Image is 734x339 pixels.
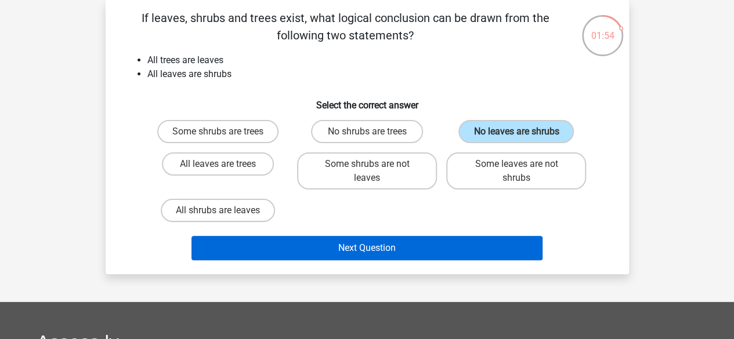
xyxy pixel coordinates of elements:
li: All trees are leaves [147,53,610,67]
h6: Select the correct answer [124,90,610,111]
div: 01:54 [581,14,624,43]
li: All leaves are shrubs [147,67,610,81]
label: No leaves are shrubs [458,120,574,143]
label: All shrubs are leaves [161,199,275,222]
label: All leaves are trees [162,152,274,176]
label: No shrubs are trees [311,120,423,143]
label: Some shrubs are not leaves [297,152,437,189]
label: Some leaves are not shrubs [446,152,586,189]
label: Some shrubs are trees [157,120,279,143]
button: Next Question [191,236,543,260]
p: If leaves, shrubs and trees exist, what logical conclusion can be drawn from the following two st... [124,9,567,44]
